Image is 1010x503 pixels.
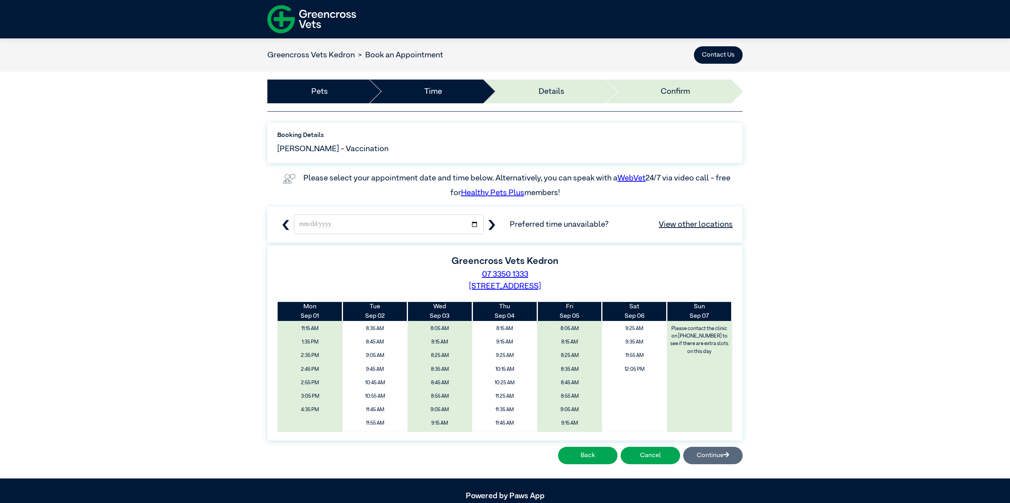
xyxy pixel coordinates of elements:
span: 9:15 AM [410,418,470,429]
span: 11:55 AM [605,350,664,361]
button: Cancel [621,447,680,464]
span: 12:05 PM [605,364,664,375]
span: 2:35 PM [280,350,340,361]
th: Sep 07 [667,302,732,321]
span: 10:55 AM [345,391,405,402]
span: 8:55 AM [540,391,599,402]
label: Greencross Vets Kedron [452,256,558,266]
li: Book an Appointment [355,49,443,61]
label: Please contact the clinic on [PHONE_NUMBER] to see if there are extra slots on this day [668,323,731,357]
span: 10:15 AM [475,364,534,375]
span: 9:05 AM [410,404,470,416]
button: Back [558,447,617,464]
span: 8:05 AM [540,323,599,334]
img: f-logo [267,2,356,36]
label: Booking Details [277,131,733,140]
a: 07 3350 1333 [482,270,528,278]
a: WebVet [617,174,646,182]
span: 9:05 AM [540,404,599,416]
span: 9:25 AM [605,323,664,334]
th: Sep 04 [472,302,537,321]
span: 11:45 AM [345,404,405,416]
span: 9:25 AM [540,431,599,442]
span: 8:15 AM [540,336,599,348]
span: 8:55 AM [410,391,470,402]
button: Contact Us [694,46,743,64]
span: 8:45 AM [345,336,405,348]
span: [PERSON_NAME] - Vaccination [277,143,389,155]
span: 11:55 AM [345,418,405,429]
span: 9:45 AM [345,364,405,375]
h5: Powered by Paws App [267,491,743,501]
span: 9:25 AM [475,350,534,361]
a: Pets [311,85,328,97]
span: 9:15 AM [475,336,534,348]
span: 8:35 AM [540,364,599,375]
label: Please select your appointment date and time below. Alternatively, you can speak with a 24/7 via ... [303,174,732,196]
th: Sep 03 [408,302,473,321]
span: 1:35 PM [280,336,340,348]
a: View other locations [659,218,733,230]
span: 11:55 AM [475,431,534,442]
span: 3:05 PM [280,391,340,402]
span: 10:25 AM [475,377,534,389]
span: 8:25 AM [540,350,599,361]
span: 2:55 PM [280,377,340,389]
span: 12:05 PM [345,431,405,442]
span: 8:05 AM [410,323,470,334]
span: 9:05 AM [345,350,405,361]
span: Preferred time unavailable? [510,218,733,230]
span: 4:35 PM [280,404,340,416]
span: 8:35 AM [345,323,405,334]
span: 9:25 AM [410,431,470,442]
a: Greencross Vets Kedron [267,51,355,59]
th: Sep 05 [537,302,602,321]
img: vet [280,171,299,187]
a: Time [424,85,442,97]
span: 8:15 AM [475,323,534,334]
span: 2:45 PM [280,364,340,375]
span: 8:45 AM [410,377,470,389]
span: 8:25 AM [410,350,470,361]
span: 8:15 AM [410,336,470,348]
span: 8:45 AM [540,377,599,389]
span: 9:35 AM [605,336,664,348]
span: 10:45 AM [345,377,405,389]
nav: breadcrumb [267,49,443,61]
th: Sep 02 [343,302,408,321]
th: Sep 06 [602,302,667,321]
span: 8:35 AM [410,364,470,375]
th: Sep 01 [278,302,343,321]
span: 11:45 AM [475,418,534,429]
span: 11:25 AM [475,391,534,402]
span: 11:15 AM [280,323,340,334]
a: Healthy Pets Plus [461,189,524,197]
a: [STREET_ADDRESS] [469,282,541,290]
span: 9:15 AM [540,418,599,429]
span: 11:35 AM [475,404,534,416]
